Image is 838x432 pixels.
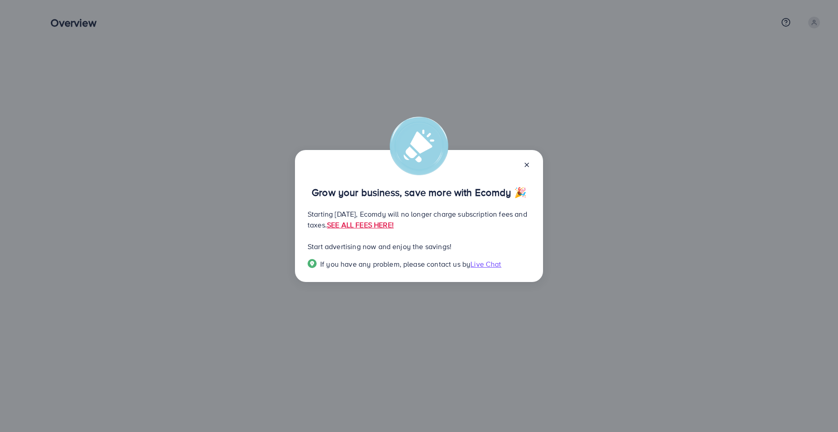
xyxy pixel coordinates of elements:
[308,187,530,198] p: Grow your business, save more with Ecomdy 🎉
[390,117,448,175] img: alert
[308,241,530,252] p: Start advertising now and enjoy the savings!
[327,220,394,230] a: SEE ALL FEES HERE!
[308,209,530,230] p: Starting [DATE], Ecomdy will no longer charge subscription fees and taxes.
[308,259,317,268] img: Popup guide
[470,259,501,269] span: Live Chat
[320,259,470,269] span: If you have any problem, please contact us by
